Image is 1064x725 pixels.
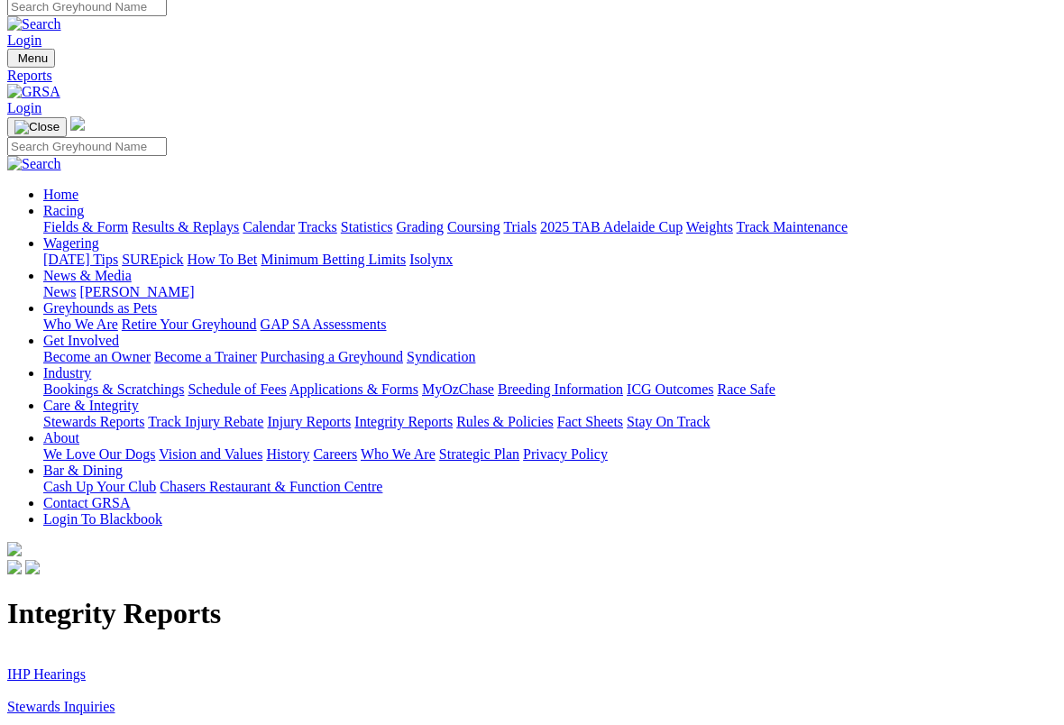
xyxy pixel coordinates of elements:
[43,430,79,445] a: About
[503,219,537,234] a: Trials
[43,479,156,494] a: Cash Up Your Club
[627,381,713,397] a: ICG Outcomes
[341,219,393,234] a: Statistics
[132,219,239,234] a: Results & Replays
[266,446,309,462] a: History
[407,349,475,364] a: Syndication
[43,203,84,218] a: Racing
[43,252,118,267] a: [DATE] Tips
[43,284,76,299] a: News
[43,414,1057,430] div: Care & Integrity
[43,381,1057,398] div: Industry
[43,219,1057,235] div: Racing
[43,381,184,397] a: Bookings & Scratchings
[289,381,418,397] a: Applications & Forms
[7,32,41,48] a: Login
[7,156,61,172] img: Search
[43,252,1057,268] div: Wagering
[7,137,167,156] input: Search
[70,116,85,131] img: logo-grsa-white.png
[261,317,387,332] a: GAP SA Assessments
[422,381,494,397] a: MyOzChase
[122,317,257,332] a: Retire Your Greyhound
[43,349,151,364] a: Become an Owner
[7,542,22,556] img: logo-grsa-white.png
[261,349,403,364] a: Purchasing a Greyhound
[25,560,40,574] img: twitter.svg
[627,414,710,429] a: Stay On Track
[354,414,453,429] a: Integrity Reports
[7,100,41,115] a: Login
[717,381,775,397] a: Race Safe
[43,398,139,413] a: Care & Integrity
[43,511,162,527] a: Login To Blackbook
[154,349,257,364] a: Become a Trainer
[43,219,128,234] a: Fields & Form
[188,252,258,267] a: How To Bet
[43,349,1057,365] div: Get Involved
[261,252,406,267] a: Minimum Betting Limits
[43,414,144,429] a: Stewards Reports
[7,16,61,32] img: Search
[43,479,1057,495] div: Bar & Dining
[43,317,1057,333] div: Greyhounds as Pets
[43,268,132,283] a: News & Media
[267,414,351,429] a: Injury Reports
[7,597,1057,630] h1: Integrity Reports
[43,235,99,251] a: Wagering
[498,381,623,397] a: Breeding Information
[43,333,119,348] a: Get Involved
[43,365,91,381] a: Industry
[148,414,263,429] a: Track Injury Rebate
[409,252,453,267] a: Isolynx
[7,84,60,100] img: GRSA
[43,495,130,510] a: Contact GRSA
[18,51,48,65] span: Menu
[43,463,123,478] a: Bar & Dining
[43,187,78,202] a: Home
[523,446,608,462] a: Privacy Policy
[557,414,623,429] a: Fact Sheets
[43,284,1057,300] div: News & Media
[188,381,286,397] a: Schedule of Fees
[43,317,118,332] a: Who We Are
[361,446,436,462] a: Who We Are
[7,49,55,68] button: Toggle navigation
[439,446,519,462] a: Strategic Plan
[79,284,194,299] a: [PERSON_NAME]
[737,219,848,234] a: Track Maintenance
[298,219,337,234] a: Tracks
[122,252,183,267] a: SUREpick
[243,219,295,234] a: Calendar
[540,219,683,234] a: 2025 TAB Adelaide Cup
[7,68,1057,84] a: Reports
[43,446,1057,463] div: About
[159,446,262,462] a: Vision and Values
[313,446,357,462] a: Careers
[7,560,22,574] img: facebook.svg
[160,479,382,494] a: Chasers Restaurant & Function Centre
[7,699,115,714] a: Stewards Inquiries
[14,120,60,134] img: Close
[397,219,444,234] a: Grading
[447,219,500,234] a: Coursing
[456,414,554,429] a: Rules & Policies
[7,666,86,682] a: IHP Hearings
[7,117,67,137] button: Toggle navigation
[43,300,157,316] a: Greyhounds as Pets
[43,446,155,462] a: We Love Our Dogs
[686,219,733,234] a: Weights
